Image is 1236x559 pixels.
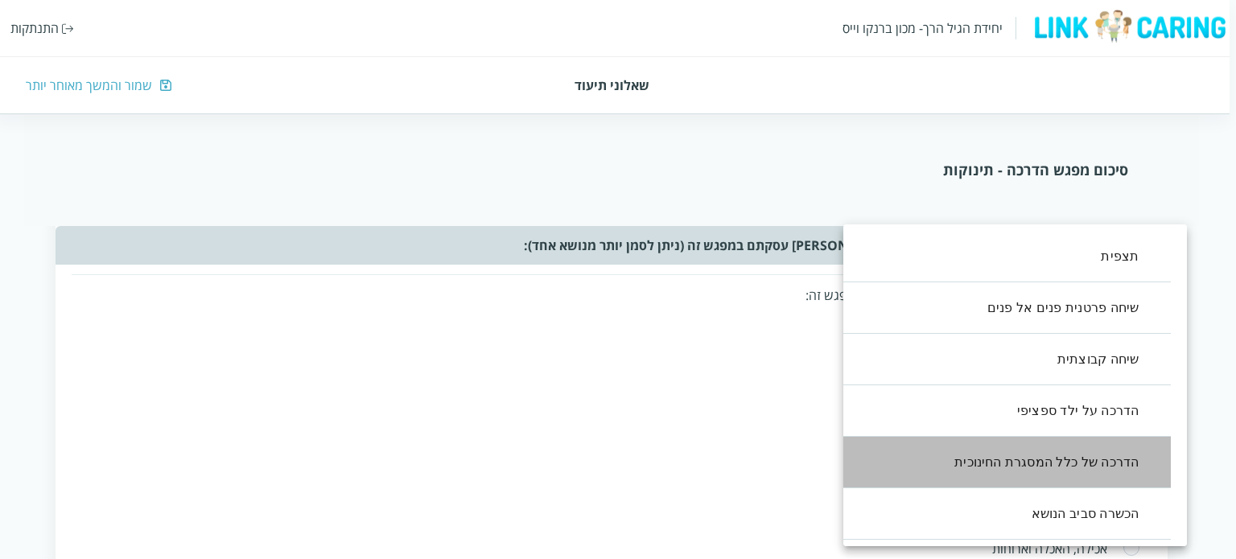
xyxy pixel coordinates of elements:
[827,334,1171,385] li: שיחה קבוצתית
[827,385,1171,437] li: הדרכה על ילד ספציפי
[827,488,1171,540] li: הכשרה סביב הנושא
[827,231,1171,282] li: תצפית
[827,437,1171,488] li: הדרכה של כלל המסגרת החינוכית
[827,282,1171,334] li: שיחה פרטנית פנים אל פנים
